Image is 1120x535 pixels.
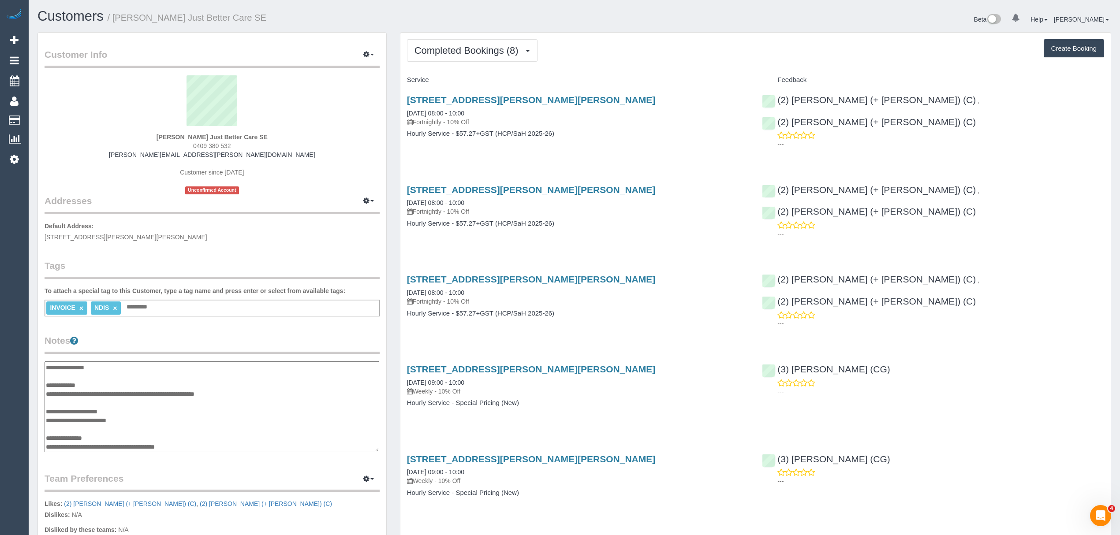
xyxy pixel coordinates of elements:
span: Customer since [DATE] [180,169,244,176]
small: / [PERSON_NAME] Just Better Care SE [108,13,266,22]
a: [STREET_ADDRESS][PERSON_NAME][PERSON_NAME] [407,95,656,105]
a: [STREET_ADDRESS][PERSON_NAME][PERSON_NAME] [407,185,656,195]
p: --- [777,140,1104,149]
button: Completed Bookings (8) [407,39,538,62]
span: , [64,500,198,507]
label: Likes: [45,499,62,508]
a: (3) [PERSON_NAME] (CG) [762,454,890,464]
img: Automaid Logo [5,9,23,21]
strong: [PERSON_NAME] Just Better Care SE [157,134,268,141]
h4: Hourly Service - Special Pricing (New) [407,489,749,497]
span: N/A [71,511,82,518]
a: (2) [PERSON_NAME] (+ [PERSON_NAME]) (C) [762,95,976,105]
p: --- [777,319,1104,328]
a: (2) [PERSON_NAME] (+ [PERSON_NAME]) (C) [762,274,976,284]
h4: Hourly Service - $57.27+GST (HCP/SaH 2025-26) [407,310,749,317]
label: Dislikes: [45,510,70,519]
a: [DATE] 08:00 - 10:00 [407,289,464,296]
p: Fortnightly - 10% Off [407,297,749,306]
span: , [978,97,979,104]
span: N/A [118,526,128,533]
a: (2) [PERSON_NAME] (+ [PERSON_NAME]) (C) [762,185,976,195]
label: Default Address: [45,222,94,230]
button: Create Booking [1044,39,1104,58]
iframe: Intercom live chat [1090,505,1111,526]
a: [DATE] 09:00 - 10:00 [407,468,464,476]
span: [STREET_ADDRESS][PERSON_NAME][PERSON_NAME] [45,234,207,241]
a: Beta [974,16,1001,23]
img: New interface [986,14,1001,26]
span: , [978,187,979,194]
span: 4 [1108,505,1115,512]
a: (2) [PERSON_NAME] (+ [PERSON_NAME]) (C) [200,500,332,507]
a: (3) [PERSON_NAME] (CG) [762,364,890,374]
span: NDIS [94,304,109,311]
p: Weekly - 10% Off [407,387,749,396]
a: (2) [PERSON_NAME] (+ [PERSON_NAME]) (C) [762,206,976,216]
span: Completed Bookings (8) [414,45,523,56]
legend: Customer Info [45,48,380,68]
a: [STREET_ADDRESS][PERSON_NAME][PERSON_NAME] [407,454,656,464]
legend: Notes [45,334,380,354]
legend: Team Preferences [45,472,380,492]
h4: Hourly Service - $57.27+GST (HCP/SaH 2025-26) [407,130,749,137]
h4: Service [407,76,749,84]
p: --- [777,387,1104,396]
a: [STREET_ADDRESS][PERSON_NAME][PERSON_NAME] [407,364,656,374]
label: To attach a special tag to this Customer, type a tag name and press enter or select from availabl... [45,286,345,295]
a: [DATE] 08:00 - 10:00 [407,110,464,117]
a: Help [1030,16,1048,23]
a: × [79,305,83,312]
a: [PERSON_NAME][EMAIL_ADDRESS][PERSON_NAME][DOMAIN_NAME] [109,151,315,158]
a: [STREET_ADDRESS][PERSON_NAME][PERSON_NAME] [407,274,656,284]
span: , [978,277,979,284]
p: Weekly - 10% Off [407,476,749,485]
label: Disliked by these teams: [45,525,116,534]
h4: Hourly Service - Special Pricing (New) [407,399,749,407]
legend: Tags [45,259,380,279]
p: --- [777,230,1104,238]
p: Fortnightly - 10% Off [407,118,749,126]
p: --- [777,477,1104,486]
a: (2) [PERSON_NAME] (+ [PERSON_NAME]) (C) [762,296,976,306]
span: 0409 380 532 [193,142,231,149]
span: Unconfirmed Account [185,186,239,194]
h4: Feedback [762,76,1104,84]
a: Customers [37,8,104,24]
p: Fortnightly - 10% Off [407,207,749,216]
span: INVOICE [50,304,75,311]
a: (2) [PERSON_NAME] (+ [PERSON_NAME]) (C) [762,117,976,127]
a: [PERSON_NAME] [1054,16,1109,23]
h4: Hourly Service - $57.27+GST (HCP/SaH 2025-26) [407,220,749,227]
a: [DATE] 09:00 - 10:00 [407,379,464,386]
a: [DATE] 08:00 - 10:00 [407,199,464,206]
a: × [113,305,117,312]
a: (2) [PERSON_NAME] (+ [PERSON_NAME]) (C) [64,500,196,507]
